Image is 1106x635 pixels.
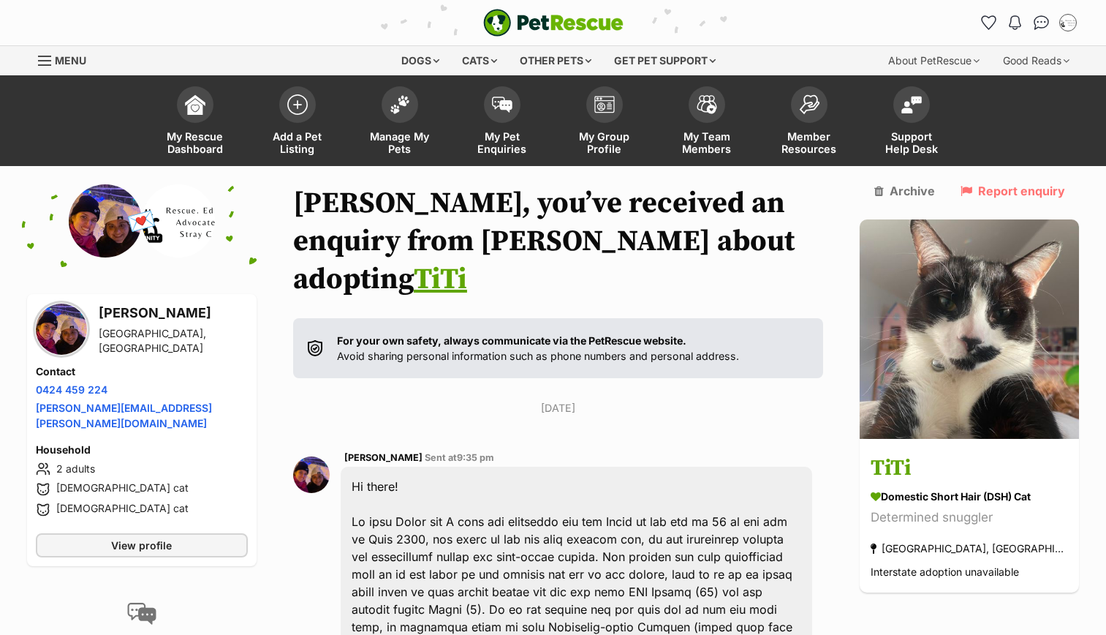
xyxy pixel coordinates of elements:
a: Support Help Desk [860,79,963,166]
a: Conversations [1030,11,1053,34]
div: [GEOGRAPHIC_DATA], [GEOGRAPHIC_DATA] [99,326,248,356]
span: Interstate adoption unavailable [871,566,1019,579]
img: pet-enquiries-icon-7e3ad2cf08bfb03b45e93fb7055b45f3efa6380592205ae92323e6603595dc1f.svg [492,97,512,113]
h4: Household [36,443,248,457]
button: My account [1056,11,1080,34]
img: Olivia Evans profile pic [36,304,87,355]
h3: [PERSON_NAME] [99,303,248,323]
img: add-pet-listing-icon-0afa8454b4691262ce3f59096e99ab1cd57d4a30225e0717b998d2c9b9846f56.svg [287,94,308,115]
div: [GEOGRAPHIC_DATA], [GEOGRAPHIC_DATA] [871,539,1068,559]
span: My Rescue Dashboard [162,130,228,155]
p: [DATE] [293,400,824,416]
img: team-members-icon-5396bd8760b3fe7c0b43da4ab00e1e3bb1a5d9ba89233759b79545d2d3fc5d0d.svg [697,95,717,114]
img: member-resources-icon-8e73f808a243e03378d46382f2149f9095a855e16c252ad45f914b54edf8863c.svg [799,94,819,114]
div: Good Reads [993,46,1080,75]
img: dashboard-icon-eb2f2d2d3e046f16d808141f083e7271f6b2e854fb5c12c21221c1fb7104beca.svg [185,94,205,115]
a: Archive [874,184,935,198]
img: help-desk-icon-fdf02630f3aa405de69fd3d07c3f3aa587a6932b1a1747fa1d2bba05be0121f9.svg [901,96,922,113]
a: Menu [38,46,96,72]
a: My Pet Enquiries [451,79,553,166]
span: Member Resources [776,130,842,155]
span: Menu [55,54,86,67]
span: View profile [111,538,172,553]
span: [PERSON_NAME] [344,452,423,463]
li: 2 adults [36,460,248,478]
h3: TiTi [871,453,1068,486]
span: My Group Profile [572,130,637,155]
span: 9:35 pm [457,452,494,463]
div: About PetRescue [878,46,990,75]
a: TiTi [414,261,467,298]
img: TiTi [860,219,1079,439]
a: My Rescue Dashboard [144,79,246,166]
li: [DEMOGRAPHIC_DATA] cat [36,501,248,519]
span: Support Help Desk [879,130,944,155]
a: Add a Pet Listing [246,79,349,166]
img: logo-e224e6f780fb5917bec1dbf3a21bbac754714ae5b6737aabdf751b685950b380.svg [483,9,624,37]
img: Tania Katsanis profile pic [1061,15,1075,30]
h1: [PERSON_NAME], you’ve received an enquiry from [PERSON_NAME] about adopting [293,184,824,298]
ul: Account quick links [977,11,1080,34]
li: [DEMOGRAPHIC_DATA] cat [36,481,248,498]
button: Notifications [1004,11,1027,34]
img: Olivia Evans profile pic [69,184,142,258]
a: Manage My Pets [349,79,451,166]
span: Manage My Pets [367,130,433,155]
img: manage-my-pets-icon-02211641906a0b7f246fdf0571729dbe1e7629f14944591b6c1af311fb30b64b.svg [390,95,410,114]
img: conversation-icon-4a6f8262b818ee0b60e3300018af0b2d0b884aa5de6e9bcb8d3d4eeb1a70a7c4.svg [127,603,156,625]
div: Dogs [391,46,450,75]
div: Get pet support [604,46,726,75]
a: Favourites [977,11,1001,34]
span: Add a Pet Listing [265,130,330,155]
a: 0424 459 224 [36,383,107,396]
h4: Contact [36,364,248,379]
p: Avoid sharing personal information such as phone numbers and personal address. [337,333,739,364]
a: [PERSON_NAME][EMAIL_ADDRESS][PERSON_NAME][DOMAIN_NAME] [36,402,212,429]
span: My Team Members [674,130,740,155]
a: TiTi Domestic Short Hair (DSH) Cat Determined snuggler [GEOGRAPHIC_DATA], [GEOGRAPHIC_DATA] Inter... [860,442,1079,593]
img: chat-41dd97257d64d25036548639549fe6c8038ab92f7586957e7f3b1b290dea8141.svg [1034,15,1049,30]
div: Determined snuggler [871,508,1068,528]
a: PetRescue [483,9,624,37]
img: notifications-46538b983faf8c2785f20acdc204bb7945ddae34d4c08c2a6579f10ce5e182be.svg [1009,15,1020,30]
a: My Group Profile [553,79,656,166]
strong: For your own safety, always communicate via the PetRescue website. [337,334,686,347]
img: My Local Catmmunity profile pic [142,184,215,258]
div: Other pets [510,46,602,75]
span: 💌 [125,206,158,237]
div: Cats [452,46,507,75]
a: My Team Members [656,79,758,166]
img: Olivia Evans profile pic [293,456,330,493]
a: View profile [36,533,248,557]
span: Sent at [425,452,494,463]
img: group-profile-icon-3fa3cf56718a62981997c0bc7e787c4b2cf8bcc04b72c1350f741eb67cf2f40e.svg [594,96,615,113]
a: Report enquiry [961,184,1065,198]
span: My Pet Enquiries [469,130,535,155]
div: Domestic Short Hair (DSH) Cat [871,489,1068,505]
a: Member Resources [758,79,860,166]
